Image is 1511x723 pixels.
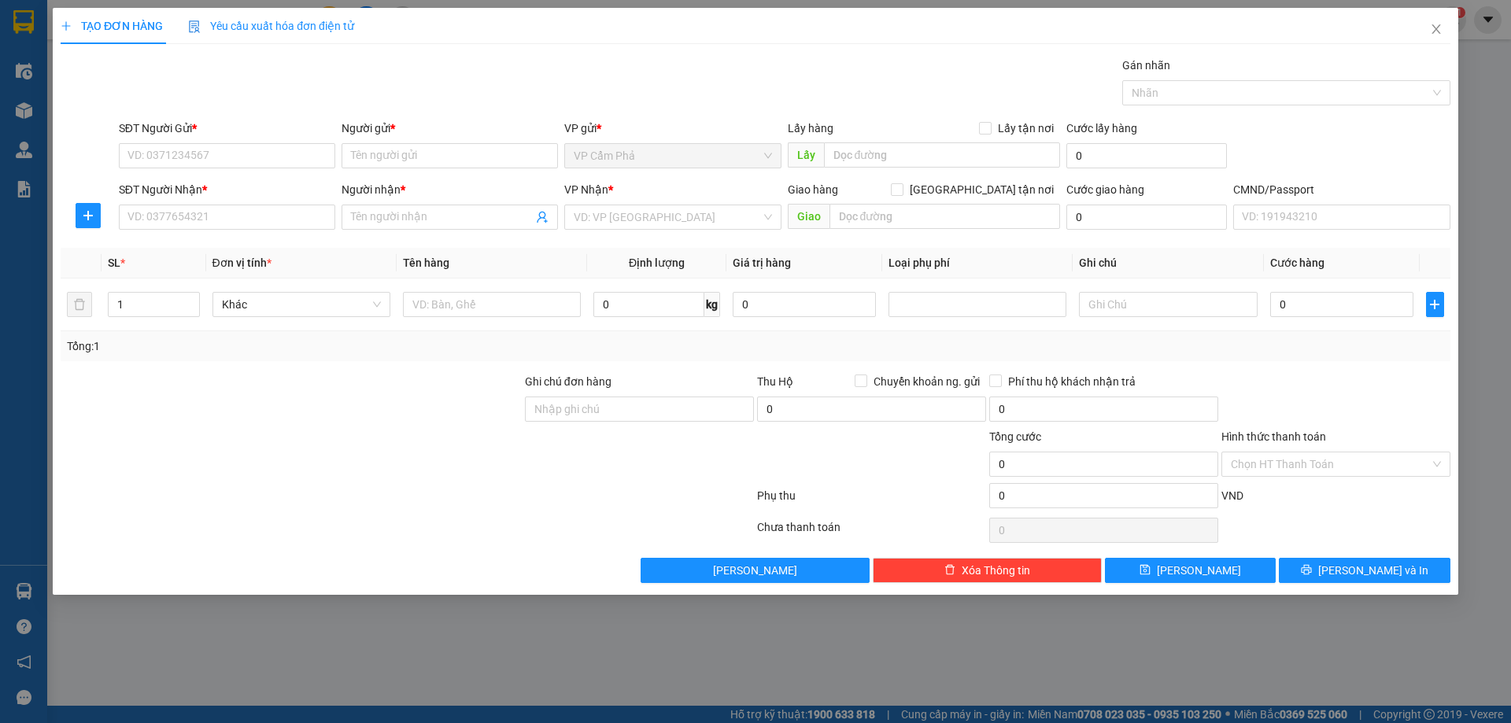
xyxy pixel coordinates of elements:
span: [PERSON_NAME] [1158,562,1242,579]
span: plus [61,20,72,31]
button: delete [67,292,92,317]
li: 271 - [PERSON_NAME] - [GEOGRAPHIC_DATA] - [GEOGRAPHIC_DATA] [147,39,658,58]
input: 0 [733,292,876,317]
th: Ghi chú [1073,248,1264,279]
span: Đơn vị tính [212,256,272,269]
div: Chưa thanh toán [755,518,988,546]
div: VP gửi [565,120,781,137]
button: Close [1414,8,1458,52]
span: Tên hàng [403,256,449,269]
span: Khác [222,293,381,316]
input: VD: Bàn, Ghế [403,292,581,317]
div: Tổng: 1 [67,338,583,355]
span: save [1140,564,1151,577]
img: logo.jpg [20,20,138,98]
label: Hình thức thanh toán [1221,430,1326,443]
input: Cước giao hàng [1066,205,1227,230]
button: printer[PERSON_NAME] và In [1280,558,1450,583]
span: Thu Hộ [757,375,793,388]
span: Giao [788,204,829,229]
input: Dọc đường [824,142,1060,168]
label: Cước lấy hàng [1066,122,1137,135]
span: Giao hàng [788,183,838,196]
span: Giá trị hàng [733,256,791,269]
label: Cước giao hàng [1066,183,1144,196]
button: save[PERSON_NAME] [1105,558,1276,583]
th: Loại phụ phí [882,248,1073,279]
div: SĐT Người Nhận [119,181,335,198]
span: kg [704,292,720,317]
span: close [1430,23,1443,35]
button: plus [76,203,101,228]
input: Dọc đường [829,204,1060,229]
span: TẠO ĐƠN HÀNG [61,20,163,32]
label: Gán nhãn [1122,59,1170,72]
span: Lấy hàng [788,122,833,135]
input: Ghi Chú [1080,292,1258,317]
img: icon [188,20,201,33]
span: SL [109,256,121,269]
div: SĐT Người Gửi [119,120,335,137]
span: Định lượng [629,256,685,269]
span: delete [944,564,955,577]
div: CMND/Passport [1233,181,1450,198]
span: Xóa Thông tin [962,562,1030,579]
button: plus [1426,292,1443,317]
label: Ghi chú đơn hàng [525,375,611,388]
input: Cước lấy hàng [1066,143,1227,168]
span: VND [1221,489,1243,502]
span: plus [76,209,100,222]
span: plus [1427,298,1443,311]
span: Lấy tận nơi [992,120,1060,137]
button: deleteXóa Thông tin [874,558,1103,583]
span: Yêu cầu xuất hóa đơn điện tử [188,20,354,32]
span: printer [1301,564,1312,577]
span: [PERSON_NAME] [714,562,798,579]
span: [PERSON_NAME] và In [1318,562,1428,579]
span: Chuyển khoản ng. gửi [867,373,986,390]
input: Ghi chú đơn hàng [525,397,754,422]
span: VP Nhận [565,183,609,196]
span: Tổng cước [989,430,1041,443]
div: Phụ thu [755,487,988,515]
span: VP Cẩm Phả [574,144,772,168]
div: Người gửi [342,120,558,137]
b: GỬI : VP Cẩm Phả [20,107,194,133]
span: Phí thu hộ khách nhận trả [1002,373,1142,390]
button: [PERSON_NAME] [641,558,870,583]
span: [GEOGRAPHIC_DATA] tận nơi [903,181,1060,198]
div: Người nhận [342,181,558,198]
span: user-add [537,211,549,223]
span: Lấy [788,142,824,168]
span: Cước hàng [1270,256,1324,269]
